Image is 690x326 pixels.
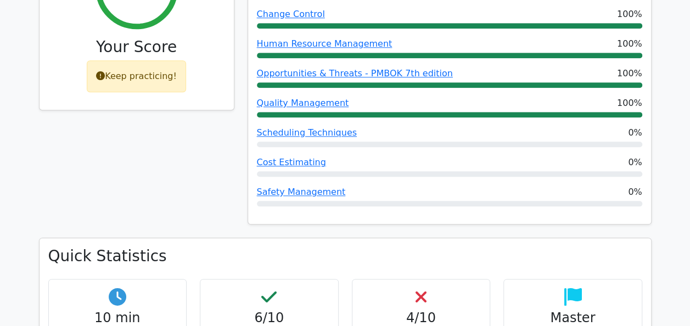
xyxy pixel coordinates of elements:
span: 0% [628,126,642,139]
div: Keep practicing! [87,60,186,92]
a: Change Control [257,9,325,19]
span: 100% [617,37,642,50]
h4: 4/10 [361,310,481,326]
a: Scheduling Techniques [257,127,357,138]
span: 0% [628,186,642,199]
h4: 10 min [58,310,178,326]
a: Cost Estimating [257,157,326,167]
span: 0% [628,156,642,169]
span: 100% [617,67,642,80]
span: 100% [617,97,642,110]
h3: Your Score [48,38,225,57]
a: Human Resource Management [257,38,392,49]
h4: Master [513,310,633,326]
a: Opportunities & Threats - PMBOK 7th edition [257,68,453,78]
span: 100% [617,8,642,21]
a: Safety Management [257,187,346,197]
a: Quality Management [257,98,349,108]
h4: 6/10 [209,310,329,326]
h3: Quick Statistics [48,247,642,266]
